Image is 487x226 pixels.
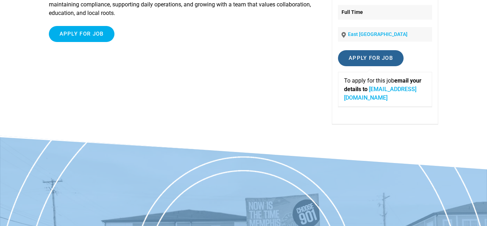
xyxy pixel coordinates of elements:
input: Apply for job [49,26,114,42]
a: East [GEOGRAPHIC_DATA] [348,31,407,37]
p: Full Time [338,5,432,20]
p: To apply for this job [344,77,426,102]
a: [EMAIL_ADDRESS][DOMAIN_NAME] [344,86,416,101]
input: Apply for job [338,50,404,66]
